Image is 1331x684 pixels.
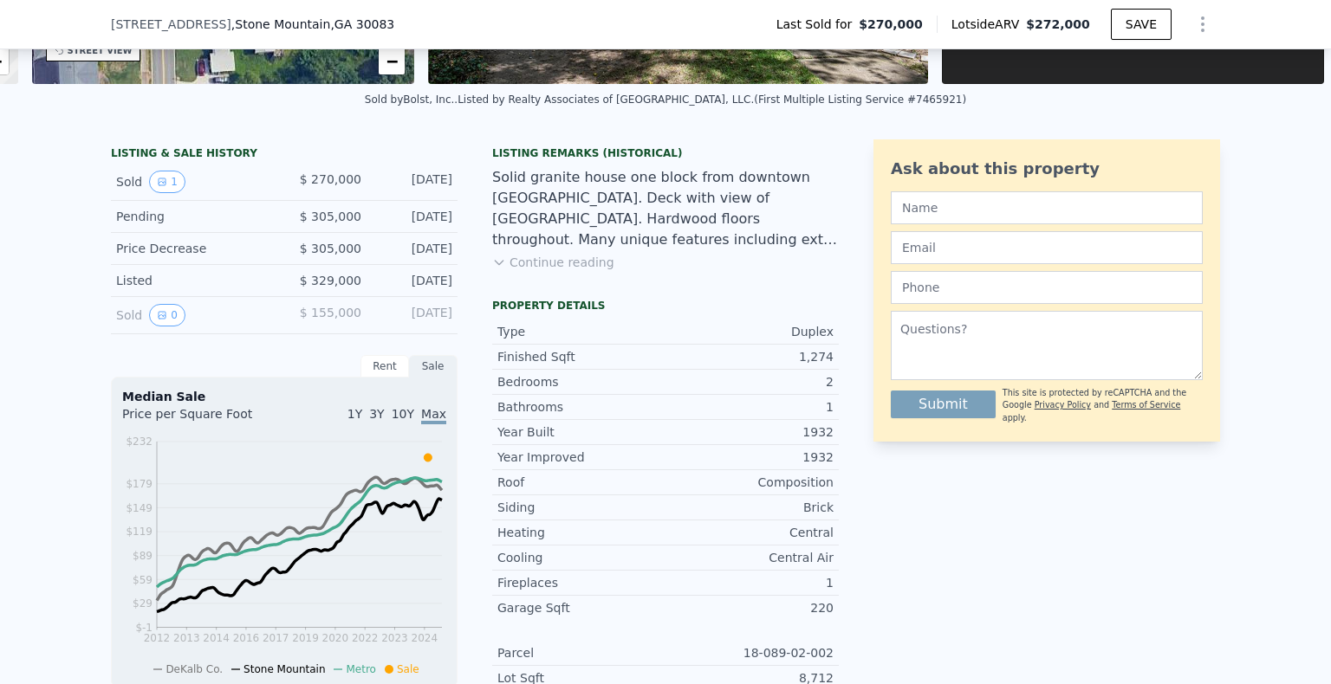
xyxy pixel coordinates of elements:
div: Pending [116,208,270,225]
span: $272,000 [1026,17,1090,31]
div: Rent [360,355,409,377]
div: Ask about this property [891,157,1203,181]
span: Lotside ARV [951,16,1026,33]
div: Roof [497,474,665,491]
span: $ 329,000 [300,274,361,287]
span: 1Y [347,407,362,421]
button: Submit [891,390,996,418]
tspan: $119 [126,526,153,538]
div: [DATE] [375,272,452,289]
tspan: 2013 [173,632,200,644]
input: Name [891,191,1203,224]
tspan: 2014 [203,632,230,644]
tspan: 2022 [352,632,379,644]
div: Sale [409,355,458,377]
input: Email [891,231,1203,264]
div: Type [497,323,665,340]
tspan: $232 [126,436,153,448]
div: 220 [665,599,834,616]
span: $ 155,000 [300,306,361,319]
span: $ 270,000 [300,172,361,186]
div: Property details [492,299,839,313]
div: Bedrooms [497,373,665,390]
button: Continue reading [492,254,614,271]
div: Finished Sqft [497,348,665,365]
div: Fireplaces [497,574,665,591]
a: Terms of Service [1112,400,1180,410]
div: Listed by Realty Associates of [GEOGRAPHIC_DATA], LLC. (First Multiple Listing Service #7465921) [458,94,966,106]
div: 18-089-02-002 [665,644,834,661]
div: [DATE] [375,240,452,257]
tspan: $89 [133,550,153,562]
tspan: 2019 [292,632,319,644]
button: SAVE [1111,9,1172,40]
span: Sale [397,663,419,675]
div: Sold [116,171,270,193]
div: Solid granite house one block from downtown [GEOGRAPHIC_DATA]. Deck with view of [GEOGRAPHIC_DATA... [492,167,839,250]
div: Price Decrease [116,240,270,257]
button: View historical data [149,171,185,193]
div: Brick [665,499,834,516]
tspan: 2012 [144,632,171,644]
div: Composition [665,474,834,491]
div: Heating [497,524,665,541]
span: Stone Mountain [243,663,325,675]
div: 1 [665,574,834,591]
span: 10Y [392,407,414,421]
tspan: $179 [126,478,153,490]
span: Max [421,407,446,424]
span: − [386,50,398,72]
div: Listing Remarks (Historical) [492,146,839,160]
div: Year Improved [497,448,665,466]
div: Cooling [497,549,665,566]
tspan: 2017 [263,632,289,644]
div: Listed [116,272,270,289]
span: DeKalb Co. [166,663,223,675]
a: Privacy Policy [1035,400,1091,410]
div: STREET VIEW [68,44,133,57]
div: Sold [116,304,270,326]
tspan: $149 [126,502,153,514]
div: Central [665,524,834,541]
tspan: 2016 [233,632,260,644]
div: [DATE] [375,208,452,225]
span: $ 305,000 [300,210,361,223]
input: Phone [891,271,1203,304]
div: 1 [665,398,834,416]
div: 1932 [665,448,834,466]
div: Price per Square Foot [122,405,284,433]
div: Garage Sqft [497,599,665,616]
span: [STREET_ADDRESS] [111,16,231,33]
div: [DATE] [375,171,452,193]
tspan: $-1 [135,622,153,634]
tspan: 2023 [381,632,408,644]
div: Parcel [497,644,665,661]
div: Bathrooms [497,398,665,416]
div: 2 [665,373,834,390]
div: Siding [497,499,665,516]
div: 1,274 [665,348,834,365]
div: [DATE] [375,304,452,326]
span: 3Y [369,407,384,421]
button: Show Options [1185,7,1220,42]
div: This site is protected by reCAPTCHA and the Google and apply. [1003,387,1203,424]
div: Duplex [665,323,834,340]
span: , GA 30083 [330,17,394,31]
span: Metro [346,663,375,675]
button: View historical data [149,304,185,326]
span: , Stone Mountain [231,16,394,33]
tspan: 2020 [322,632,349,644]
div: Year Built [497,423,665,441]
div: Central Air [665,549,834,566]
tspan: 2024 [412,632,438,644]
span: $270,000 [859,16,923,33]
span: Last Sold for [776,16,860,33]
span: $ 305,000 [300,242,361,255]
div: 1932 [665,423,834,441]
a: Zoom out [379,48,405,74]
tspan: $29 [133,597,153,610]
div: LISTING & SALE HISTORY [111,146,458,164]
div: Sold by Bolst, Inc. . [365,94,458,106]
tspan: $59 [133,574,153,586]
div: Median Sale [122,388,446,405]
